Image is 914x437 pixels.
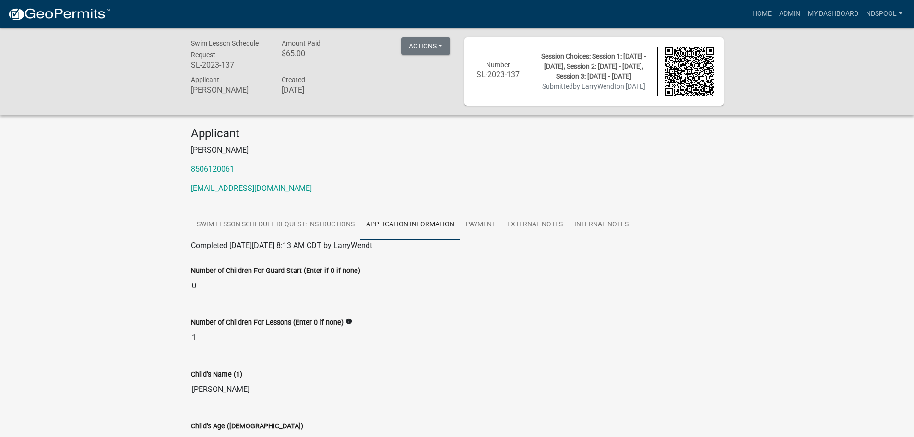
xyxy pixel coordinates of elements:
h6: [DATE] [282,85,358,94]
span: Created [282,76,305,83]
label: Number of Children For Lessons (Enter 0 if none) [191,319,344,326]
span: Number [486,61,510,69]
span: Completed [DATE][DATE] 8:13 AM CDT by LarryWendt [191,241,372,250]
a: Swim Lesson Schedule Request: Instructions [191,210,360,240]
a: NDSpool [862,5,906,23]
span: Submitted on [DATE] [542,83,645,90]
p: [PERSON_NAME] [191,144,724,156]
button: Actions [401,37,450,55]
h6: [PERSON_NAME] [191,85,268,94]
label: Child's Name (1) [191,371,242,378]
span: Applicant [191,76,219,83]
h6: SL-2023-137 [191,60,268,70]
span: Swim Lesson Schedule Request [191,39,259,59]
label: Child's Age ([DEMOGRAPHIC_DATA]) [191,423,303,430]
a: My Dashboard [804,5,862,23]
span: Session Choices: Session 1: [DATE] - [DATE], Session 2: [DATE] - [DATE], Session 3: [DATE] - [DATE] [541,52,646,80]
a: Payment [460,210,501,240]
a: External Notes [501,210,569,240]
h4: Applicant [191,127,724,141]
a: Internal Notes [569,210,634,240]
a: Home [748,5,775,23]
label: Number of Children For Guard Start (Enter if 0 if none) [191,268,360,274]
i: info [345,318,352,325]
img: QR code [665,47,714,96]
a: [EMAIL_ADDRESS][DOMAIN_NAME] [191,184,312,193]
a: 8506120061 [191,165,234,174]
h6: $65.00 [282,49,358,58]
h6: SL-2023-137 [474,70,523,79]
span: Amount Paid [282,39,320,47]
span: by LarryWendt [573,83,617,90]
a: Admin [775,5,804,23]
a: Application Information [360,210,460,240]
